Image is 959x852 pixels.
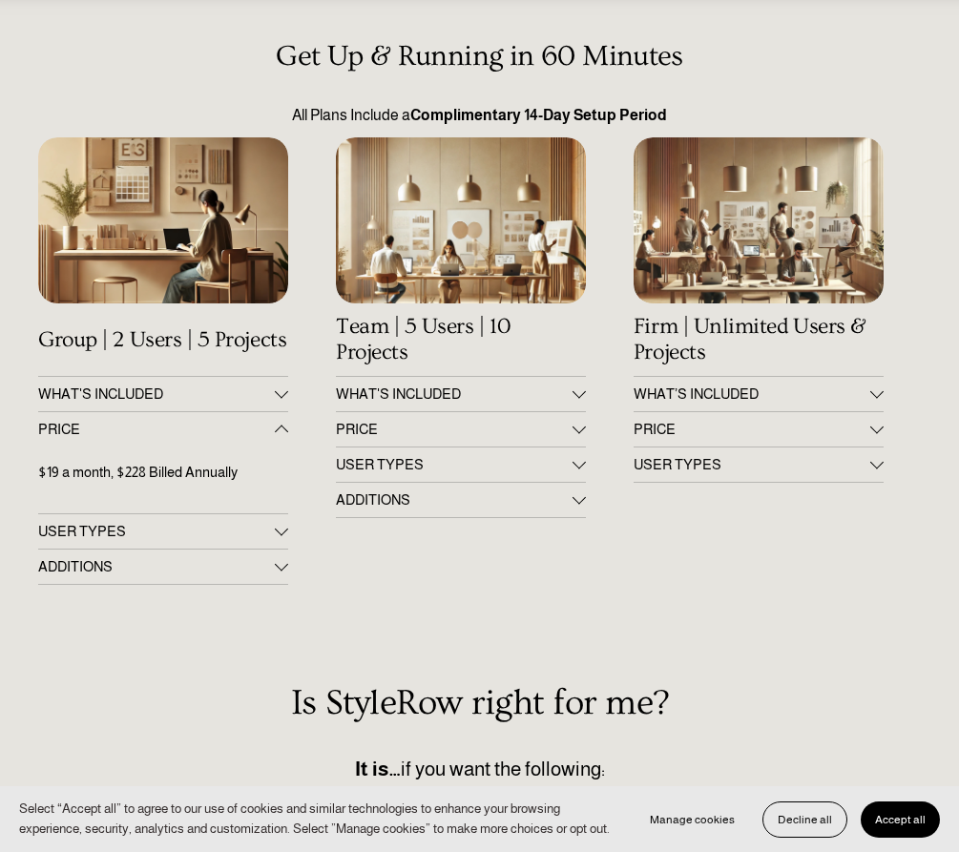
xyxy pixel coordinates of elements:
p: All Plans Include a [38,104,921,127]
button: PRICE [38,412,288,447]
p: if you want the following: [38,754,921,783]
button: Decline all [762,801,847,838]
button: ADDITIONS [38,550,288,584]
span: PRICE [634,422,870,437]
button: WHAT'S INCLUDED [336,377,586,411]
div: PRICE [38,447,288,512]
button: PRICE [634,412,884,447]
span: Accept all [875,813,926,826]
button: Accept all [861,801,940,838]
button: PRICE [336,412,586,447]
span: Decline all [778,813,832,826]
span: WHAT'S INCLUDED [38,386,275,402]
strong: Complimentary 14-Day Setup Period [410,107,667,123]
span: ADDITIONS [38,559,275,574]
span: PRICE [336,422,573,437]
span: WHAT’S INCLUDED [634,386,870,402]
span: ADDITIONS [336,492,573,508]
button: WHAT'S INCLUDED [38,377,288,411]
span: Manage cookies [650,813,735,826]
span: USER TYPES [38,524,275,539]
h4: Team | 5 Users | 10 Projects [336,314,586,365]
p: $19 a month, $228 Billed Annually [38,462,288,483]
h4: Firm | Unlimited Users & Projects [634,314,884,365]
h3: Get Up & Running in 60 Minutes [38,40,921,73]
button: WHAT’S INCLUDED [634,377,884,411]
h2: Is StyleRow right for me? [38,683,921,723]
p: Select “Accept all” to agree to our use of cookies and similar technologies to enhance your brows... [19,800,616,839]
button: USER TYPES [38,514,288,549]
strong: It is… [355,758,401,779]
button: Manage cookies [636,801,749,838]
span: USER TYPES [336,457,573,472]
span: WHAT'S INCLUDED [336,386,573,402]
button: ADDITIONS [336,483,586,517]
h4: Group | 2 Users | 5 Projects [38,327,288,353]
button: USER TYPES [336,447,586,482]
button: USER TYPES [634,447,884,482]
span: PRICE [38,422,275,437]
span: USER TYPES [634,457,870,472]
